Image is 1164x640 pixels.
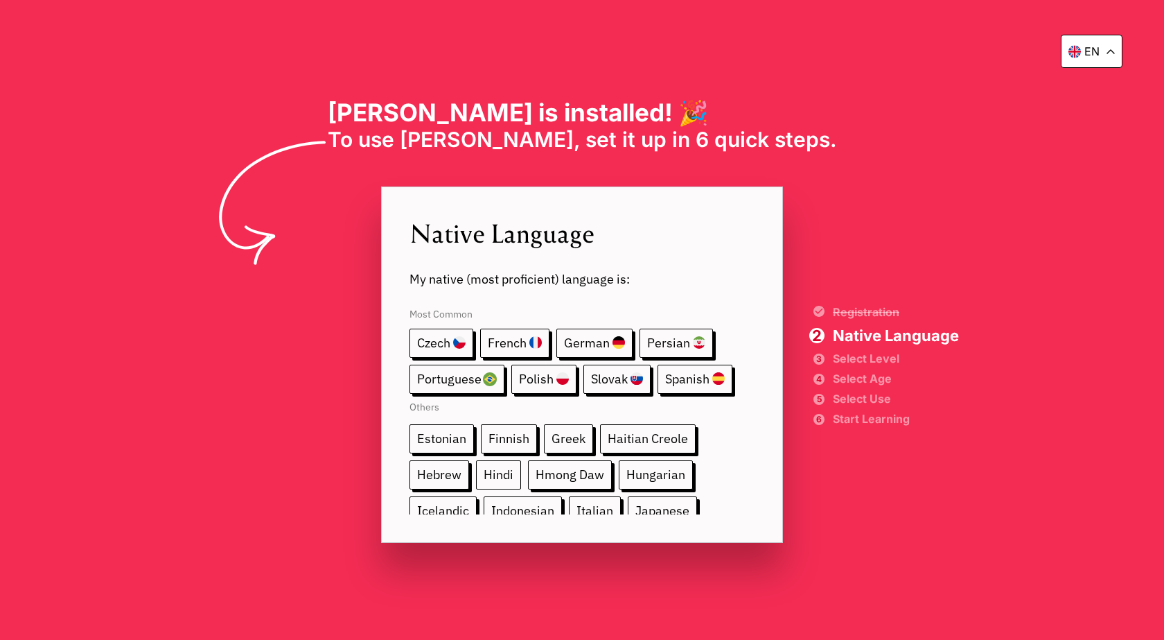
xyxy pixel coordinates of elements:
span: To use [PERSON_NAME], set it up in 6 quick steps. [328,127,837,152]
span: Italian [569,496,621,526]
span: Icelandic [409,496,477,526]
span: Indonesian [484,496,562,526]
span: Japanese [628,496,697,526]
span: German [556,329,633,358]
span: Hindi [476,460,521,490]
span: My native (most proficient) language is: [409,250,755,287]
span: Finnish [481,424,537,453]
span: Greek [544,424,593,453]
p: en [1084,44,1100,58]
span: Start Learning [833,414,959,424]
span: Hmong Daw [528,460,612,490]
span: Native Language [833,328,959,343]
span: Hungarian [619,460,693,490]
h1: [PERSON_NAME] is installed! 🎉 [328,98,837,127]
span: Estonian [409,424,474,453]
span: Spanish [658,365,732,394]
span: Slovak [583,365,651,394]
span: Portuguese [409,365,504,394]
span: Most Common [409,294,755,329]
span: Persian [640,329,713,358]
span: Polish [511,365,576,394]
span: Registration [833,306,959,318]
span: Select Level [833,354,959,363]
span: Haitian Creole [600,424,696,453]
span: Czech [409,329,473,358]
span: French [480,329,549,358]
span: Native Language [409,215,755,250]
span: Others [409,394,755,422]
span: Select Use [833,394,959,404]
span: Select Age [833,374,959,383]
span: Hebrew [409,460,469,490]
